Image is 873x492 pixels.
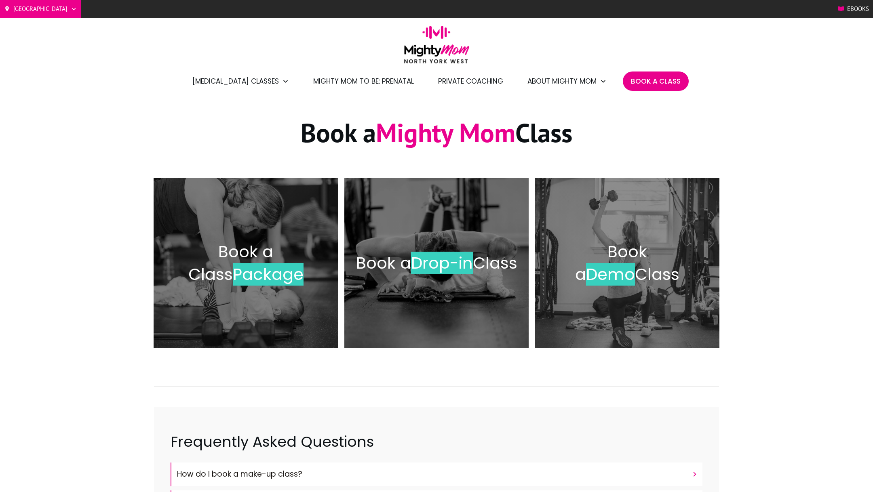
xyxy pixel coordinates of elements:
[411,252,473,274] span: Drop-in
[192,74,279,88] span: [MEDICAL_DATA] Classes
[575,240,647,286] span: Book a
[438,74,503,88] a: Private Coaching
[527,74,597,88] span: About Mighty Mom
[171,432,702,462] h2: Frequently Asked Questions
[376,116,515,149] span: Mighty Mom
[353,252,521,274] h2: Book a Class
[154,116,719,160] h1: Book a Class
[188,240,274,286] span: Book a Class
[13,3,67,15] span: [GEOGRAPHIC_DATA]
[838,3,869,15] a: Ebooks
[177,467,688,482] h4: How do I book a make-up class?
[4,3,77,15] a: [GEOGRAPHIC_DATA]
[233,263,304,286] span: Package
[586,263,635,286] span: Demo
[635,263,679,286] span: Class
[192,74,289,88] a: [MEDICAL_DATA] Classes
[313,74,414,88] a: Mighty Mom to Be: Prenatal
[527,74,607,88] a: About Mighty Mom
[631,74,681,88] a: Book A Class
[847,3,869,15] span: Ebooks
